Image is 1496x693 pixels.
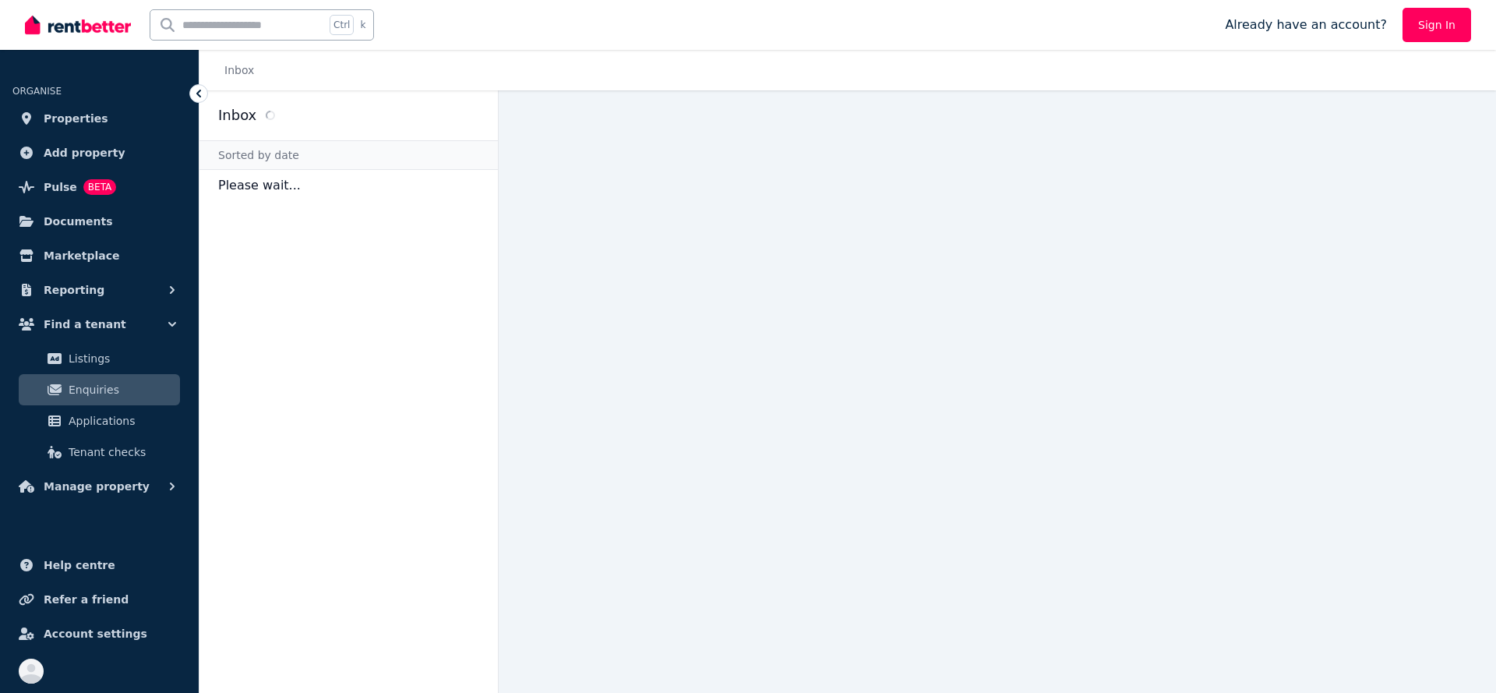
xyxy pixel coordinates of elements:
span: Add property [44,143,125,162]
span: Help centre [44,556,115,575]
a: Applications [19,405,180,437]
a: Marketplace [12,240,186,271]
span: Pulse [44,178,77,196]
nav: Breadcrumb [199,50,273,90]
img: RentBetter [25,13,131,37]
span: Already have an account? [1225,16,1387,34]
span: Applications [69,412,174,430]
span: k [360,19,365,31]
a: Help centre [12,550,186,581]
span: Marketplace [44,246,119,265]
a: Sign In [1402,8,1471,42]
a: Listings [19,343,180,374]
button: Reporting [12,274,186,306]
span: Manage property [44,477,150,496]
span: Account settings [44,624,147,643]
p: Please wait... [199,170,498,201]
button: Find a tenant [12,309,186,340]
span: Refer a friend [44,590,129,609]
span: Tenant checks [69,443,174,461]
a: Account settings [12,618,186,649]
a: PulseBETA [12,171,186,203]
a: Enquiries [19,374,180,405]
span: Enquiries [69,380,174,399]
a: Documents [12,206,186,237]
span: Ctrl [330,15,354,35]
a: Tenant checks [19,437,180,468]
a: Add property [12,137,186,168]
span: Listings [69,349,174,368]
button: Manage property [12,471,186,502]
a: Inbox [224,64,254,76]
span: Properties [44,109,108,128]
div: Sorted by date [199,140,498,170]
span: Reporting [44,281,104,299]
span: BETA [83,179,116,195]
span: Documents [44,212,113,231]
a: Refer a friend [12,584,186,615]
h2: Inbox [218,104,256,126]
a: Properties [12,103,186,134]
span: Find a tenant [44,315,126,334]
span: ORGANISE [12,86,62,97]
